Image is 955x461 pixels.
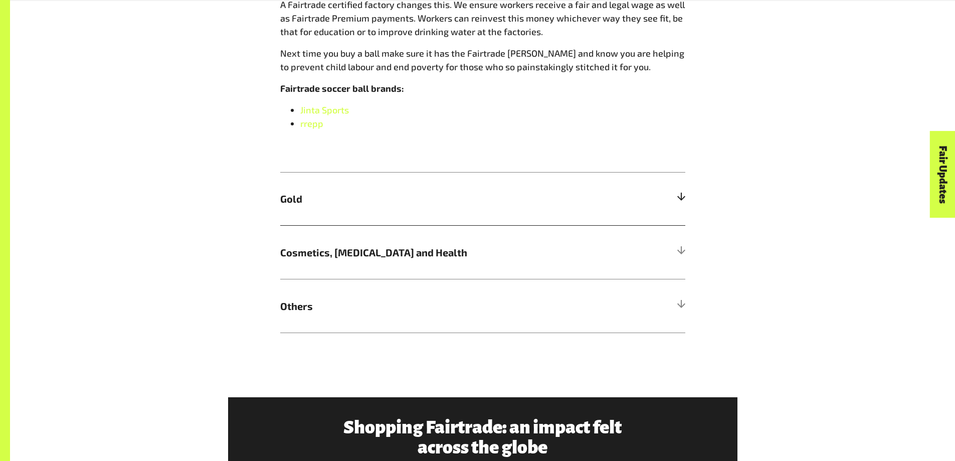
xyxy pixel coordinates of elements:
[280,191,584,206] span: Gold
[280,298,584,314] span: Others
[300,104,349,115] a: Jinta Sports
[300,118,323,129] a: rrepp
[280,48,684,72] span: Next time you buy a ball make sure it has the Fairtrade [PERSON_NAME] and know you are helping to...
[336,417,629,457] h3: Shopping Fairtrade: an impact felt across the globe
[280,245,584,260] span: Cosmetics, [MEDICAL_DATA] and Health
[280,83,404,94] strong: Fairtrade soccer ball brands:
